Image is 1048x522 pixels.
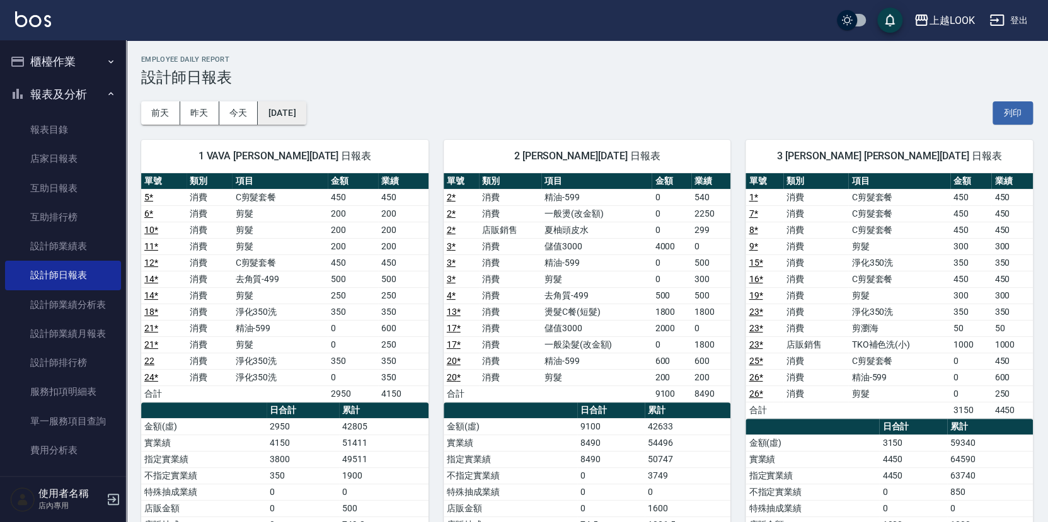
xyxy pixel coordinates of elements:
td: 59340 [947,434,1033,451]
td: 50 [950,320,992,336]
td: 450 [328,254,378,271]
th: 項目 [232,173,328,190]
td: 消費 [479,254,541,271]
td: 0 [267,500,339,516]
td: 精油-599 [232,320,328,336]
td: 250 [378,336,429,353]
td: 一般燙(改金額) [541,205,652,222]
th: 日合計 [879,419,947,435]
td: 450 [378,189,429,205]
td: 350 [950,254,992,271]
a: 設計師業績分析表 [5,290,121,319]
td: 0 [328,336,378,353]
td: 0 [950,385,992,402]
td: 消費 [783,304,848,320]
td: 4150 [378,385,429,402]
td: 消費 [783,205,848,222]
td: 消費 [187,369,232,385]
td: 600 [378,320,429,336]
td: 500 [339,500,429,516]
td: 200 [328,222,378,238]
th: 金額 [328,173,378,190]
td: 消費 [187,189,232,205]
td: 0 [328,320,378,336]
td: 8490 [577,451,645,467]
td: 0 [691,320,731,336]
td: 350 [267,467,339,484]
td: 儲值3000 [541,238,652,254]
td: 3800 [267,451,339,467]
a: 互助排行榜 [5,203,121,232]
td: 9100 [652,385,691,402]
td: 精油-599 [541,254,652,271]
td: 300 [950,287,992,304]
td: 實業績 [141,434,267,451]
td: 51411 [339,434,429,451]
td: 合計 [141,385,187,402]
td: 精油-599 [541,189,652,205]
td: 8490 [577,434,645,451]
a: 店家日報表 [5,144,121,173]
td: 消費 [479,369,541,385]
th: 日合計 [267,402,339,419]
td: 0 [652,205,691,222]
td: 1800 [691,336,731,353]
td: 消費 [479,238,541,254]
td: 金額(虛) [444,418,577,434]
td: 600 [652,353,691,369]
button: 今天 [219,101,258,125]
td: 消費 [187,205,232,222]
td: C剪髮套餐 [848,189,950,205]
td: 剪髮 [541,369,652,385]
td: 精油-599 [541,353,652,369]
td: 54496 [645,434,730,451]
span: 2 [PERSON_NAME][DATE] 日報表 [459,150,716,162]
td: 消費 [783,353,848,369]
td: 450 [991,353,1033,369]
td: 500 [378,271,429,287]
a: 服務扣項明細表 [5,377,121,406]
button: 櫃檯作業 [5,45,121,78]
td: 不指定實業績 [444,467,577,484]
td: 消費 [187,271,232,287]
td: 消費 [783,287,848,304]
td: 消費 [187,222,232,238]
button: 報表及分析 [5,78,121,111]
td: 500 [328,271,378,287]
td: 350 [328,353,378,369]
th: 類別 [187,173,232,190]
td: 350 [991,304,1033,320]
td: 850 [947,484,1033,500]
td: 消費 [187,238,232,254]
td: 450 [950,189,992,205]
td: 2000 [652,320,691,336]
td: 去角質-499 [232,271,328,287]
td: 特殊抽成業績 [746,500,879,516]
td: C剪髮套餐 [848,222,950,238]
td: C剪髮套餐 [232,189,328,205]
img: Logo [15,11,51,27]
td: 4450 [879,467,947,484]
table: a dense table [141,173,429,402]
td: 0 [339,484,429,500]
th: 業績 [991,173,1033,190]
td: 500 [652,287,691,304]
td: 3749 [645,467,730,484]
td: C剪髮套餐 [848,271,950,287]
img: Person [10,487,35,512]
td: 3150 [950,402,992,418]
td: 消費 [187,320,232,336]
a: 22 [144,356,154,366]
td: 消費 [783,320,848,336]
td: 300 [950,238,992,254]
h2: Employee Daily Report [141,55,1033,64]
td: 50747 [645,451,730,467]
td: 450 [950,222,992,238]
td: 消費 [479,304,541,320]
a: 單一服務項目查詢 [5,407,121,436]
td: 200 [378,238,429,254]
td: 消費 [479,353,541,369]
td: 2250 [691,205,731,222]
td: 0 [645,484,730,500]
button: 登出 [984,9,1033,32]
